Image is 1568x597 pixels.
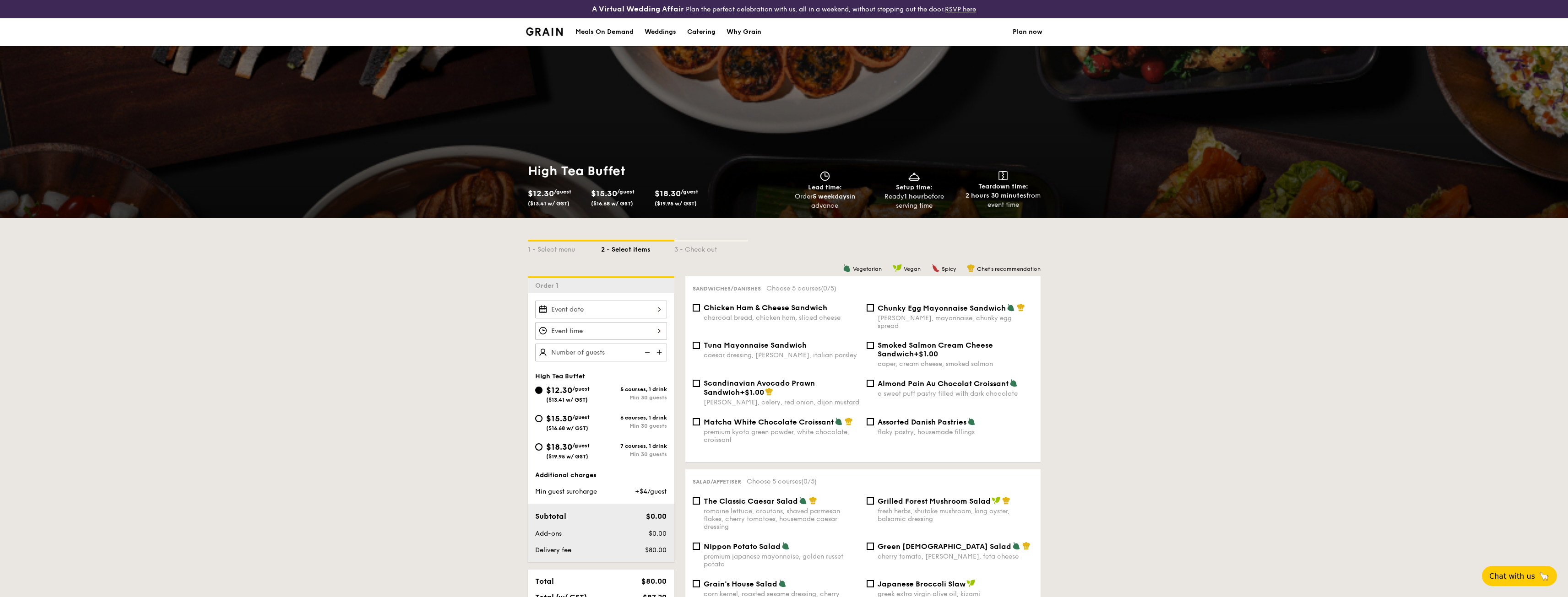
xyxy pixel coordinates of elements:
[535,471,667,480] div: Additional charges
[878,314,1033,330] div: [PERSON_NAME], mayonnaise, chunky egg spread
[641,577,667,586] span: $80.00
[878,418,966,426] span: Assorted Danish Pastries
[781,542,790,550] img: icon-vegetarian.fe4039eb.svg
[1007,303,1015,312] img: icon-vegetarian.fe4039eb.svg
[740,388,764,397] span: +$1.00
[907,171,921,181] img: icon-dish.430c3a2e.svg
[546,385,572,395] span: $12.30
[704,398,859,406] div: [PERSON_NAME], celery, red onion, dijon mustard
[535,415,543,422] input: $15.30/guest($16.68 w/ GST)6 courses, 1 drinkMin 30 guests
[649,530,667,538] span: $0.00
[977,266,1041,272] span: Chef's recommendation
[942,266,956,272] span: Spicy
[535,344,667,361] input: Number of guests
[693,418,700,425] input: Matcha White Chocolate Croissantpremium kyoto green powder, white chocolate, croissant
[998,171,1008,180] img: icon-teardown.65201eee.svg
[570,18,639,46] a: Meals On Demand
[528,163,781,179] h1: High Tea Buffet
[693,543,700,550] input: Nippon Potato Saladpremium japanese mayonnaise, golden russet potato
[640,344,653,361] img: icon-reduce.1d2dbef1.svg
[893,264,902,272] img: icon-vegan.f8ff3823.svg
[878,542,1011,551] span: Green [DEMOGRAPHIC_DATA] Salad
[1482,566,1557,586] button: Chat with us🦙
[821,285,836,292] span: (0/5)
[601,423,667,429] div: Min 30 guests
[528,200,570,207] span: ($13.41 w/ GST)
[784,192,866,210] div: Order in advance
[727,18,761,46] div: Why Grain
[867,580,874,587] input: Japanese Broccoli Slawgreek extra virgin olive oil, kizami [PERSON_NAME], yuzu soy-sesame dressing
[601,443,667,449] div: 7 courses, 1 drink
[904,193,924,200] strong: 1 hour
[535,577,554,586] span: Total
[878,428,1033,436] div: flaky pastry, housemade fillings
[721,18,767,46] a: Why Grain
[1013,18,1042,46] a: Plan now
[1009,379,1018,387] img: icon-vegetarian.fe4039eb.svg
[601,451,667,457] div: Min 30 guests
[546,442,572,452] span: $18.30
[704,497,798,506] span: The Classic Caesar Salad
[799,496,807,505] img: icon-vegetarian.fe4039eb.svg
[1012,542,1020,550] img: icon-vegetarian.fe4039eb.svg
[528,242,601,254] div: 1 - Select menu
[867,342,874,349] input: Smoked Salmon Cream Cheese Sandwich+$1.00caper, cream cheese, smoked salmon
[526,27,563,36] img: Grain
[591,188,617,199] span: $15.30
[572,414,590,420] span: /guest
[967,417,976,425] img: icon-vegetarian.fe4039eb.svg
[962,191,1044,210] div: from event time
[704,507,859,531] div: romaine lettuce, croutons, shaved parmesan flakes, cherry tomatoes, housemade caesar dressing
[681,188,698,195] span: /guest
[809,496,817,505] img: icon-chef-hat.a58ddaea.svg
[766,285,836,292] span: Choose 5 courses
[704,379,815,397] span: Scandinavian Avocado Prawn Sandwich
[592,4,684,15] h4: A Virtual Wedding Affair
[914,350,938,358] span: +$1.00
[778,579,787,587] img: icon-vegetarian.fe4039eb.svg
[601,414,667,421] div: 6 courses, 1 drink
[572,442,590,449] span: /guest
[693,497,700,505] input: The Classic Caesar Saladromaine lettuce, croutons, shaved parmesan flakes, cherry tomatoes, house...
[554,188,571,195] span: /guest
[992,496,1001,505] img: icon-vegan.f8ff3823.svg
[867,418,874,425] input: Assorted Danish Pastriesflaky pastry, housemade fillings
[546,425,588,431] span: ($16.68 w/ GST)
[535,530,562,538] span: Add-ons
[896,183,933,191] span: Setup time:
[818,171,832,181] img: icon-clock.2db775ea.svg
[535,322,667,340] input: Event time
[535,372,585,380] span: High Tea Buffet
[646,512,667,521] span: $0.00
[878,507,1033,523] div: fresh herbs, shiitake mushroom, king oyster, balsamic dressing
[575,18,634,46] div: Meals On Demand
[1002,496,1010,505] img: icon-chef-hat.a58ddaea.svg
[1489,572,1535,581] span: Chat with us
[601,242,674,254] div: 2 - Select items
[747,478,817,485] span: Choose 5 courses
[645,546,667,554] span: $80.00
[932,264,940,272] img: icon-spicy.37a8142b.svg
[682,18,721,46] a: Catering
[693,380,700,387] input: Scandinavian Avocado Prawn Sandwich+$1.00[PERSON_NAME], celery, red onion, dijon mustard
[845,417,853,425] img: icon-chef-hat.a58ddaea.svg
[591,200,633,207] span: ($16.68 w/ GST)
[693,304,700,312] input: Chicken Ham & Cheese Sandwichcharcoal bread, chicken ham, sliced cheese
[835,417,843,425] img: icon-vegetarian.fe4039eb.svg
[535,443,543,451] input: $18.30/guest($19.95 w/ GST)7 courses, 1 drinkMin 30 guests
[966,579,976,587] img: icon-vegan.f8ff3823.svg
[967,264,975,272] img: icon-chef-hat.a58ddaea.svg
[704,428,859,444] div: premium kyoto green powder, white chocolate, croissant
[867,304,874,312] input: Chunky Egg Mayonnaise Sandwich[PERSON_NAME], mayonnaise, chunky egg spread
[704,580,777,588] span: Grain's House Salad
[867,543,874,550] input: Green [DEMOGRAPHIC_DATA] Saladcherry tomato, [PERSON_NAME], feta cheese
[704,341,807,350] span: Tuna Mayonnaise Sandwich
[966,192,1026,199] strong: 2 hours 30 minutes
[526,27,563,36] a: Logotype
[1017,303,1025,312] img: icon-chef-hat.a58ddaea.svg
[639,18,682,46] a: Weddings
[535,512,566,521] span: Subtotal
[535,387,543,394] input: $12.30/guest($13.41 w/ GST)5 courses, 1 drinkMin 30 guests
[535,546,571,554] span: Delivery fee
[601,394,667,401] div: Min 30 guests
